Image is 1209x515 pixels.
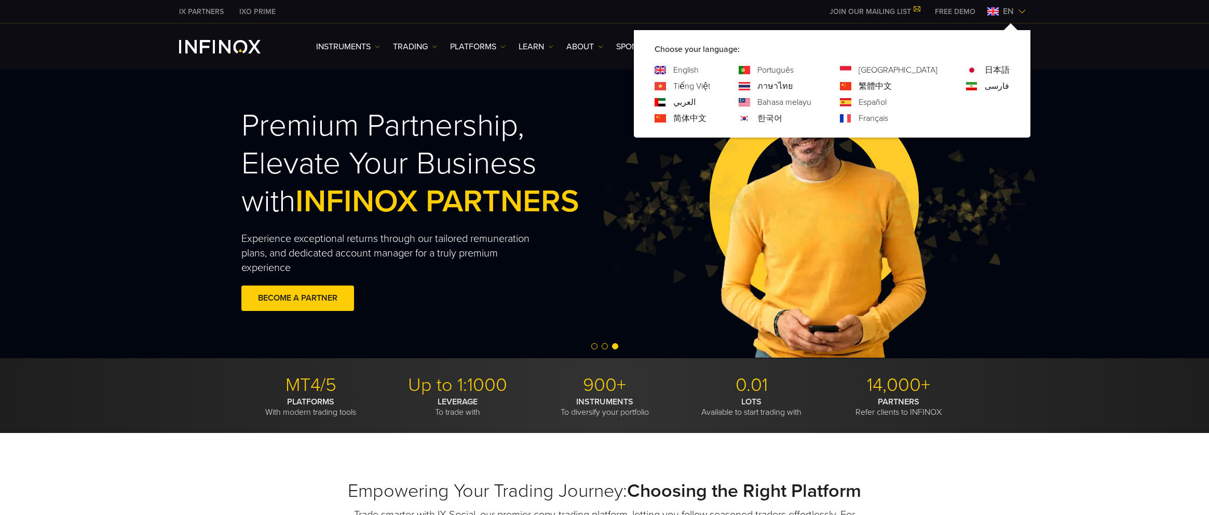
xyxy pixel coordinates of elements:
[757,96,811,109] a: Language
[859,96,887,109] a: Language
[927,6,983,17] a: INFINOX MENU
[999,5,1018,18] span: en
[287,397,334,407] strong: PLATFORMS
[179,40,285,53] a: INFINOX Logo
[627,480,861,502] strong: Choosing the Right Platform
[682,397,821,417] p: Available to start trading with
[757,80,793,92] a: Language
[985,64,1010,76] a: Language
[673,96,696,109] a: Language
[388,397,527,417] p: To trade with
[602,343,608,349] span: Go to slide 2
[566,40,603,53] a: ABOUT
[241,107,627,221] h2: Premium Partnership, Elevate Your Business with
[878,397,919,407] strong: PARTNERS
[829,397,968,417] p: Refer clients to INFINOX
[438,397,478,407] strong: LEVERAGE
[859,80,892,92] a: Language
[232,6,283,17] a: INFINOX
[316,40,380,53] a: Instruments
[757,64,794,76] a: Language
[673,64,699,76] a: Language
[241,232,550,275] p: Experience exceptional returns through our tailored remuneration plans, and dedicated account man...
[450,40,506,53] a: PLATFORMS
[757,112,782,125] a: Language
[591,343,597,349] span: Go to slide 1
[535,374,674,397] p: 900+
[241,397,381,417] p: With modern trading tools
[393,40,437,53] a: TRADING
[612,343,618,349] span: Go to slide 3
[576,397,633,407] strong: INSTRUMENTS
[616,40,675,53] a: SPONSORSHIPS
[859,112,888,125] a: Language
[241,480,968,503] h2: Empowering Your Trading Journey:
[859,64,938,76] a: Language
[985,80,1009,92] a: Language
[388,374,527,397] p: Up to 1:1000
[519,40,553,53] a: Learn
[241,374,381,397] p: MT4/5
[673,112,707,125] a: Language
[655,43,1010,56] p: Choose your language:
[822,7,927,16] a: JOIN OUR MAILING LIST
[241,286,354,311] a: BECOME A PARTNER
[295,183,579,220] span: INFINOX PARTNERS
[829,374,968,397] p: 14,000+
[535,397,674,417] p: To diversify your portfolio
[741,397,762,407] strong: LOTS
[682,374,821,397] p: 0.01
[673,80,710,92] a: Language
[171,6,232,17] a: INFINOX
